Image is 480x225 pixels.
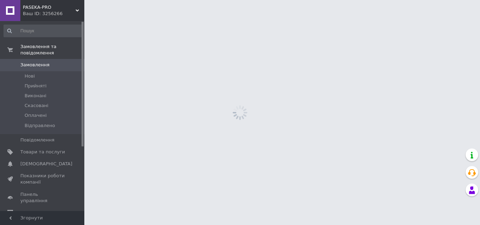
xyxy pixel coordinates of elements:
[20,210,39,216] span: Відгуки
[20,191,65,204] span: Панель управління
[25,102,48,109] span: Скасовані
[20,173,65,185] span: Показники роботи компанії
[23,4,76,11] span: PASEKA-PRO
[20,44,84,56] span: Замовлення та повідомлення
[20,161,72,167] span: [DEMOGRAPHIC_DATA]
[20,149,65,155] span: Товари та послуги
[25,112,47,119] span: Оплачені
[25,123,55,129] span: Відправлено
[25,93,46,99] span: Виконані
[20,62,50,68] span: Замовлення
[23,11,84,17] div: Ваш ID: 3256266
[25,83,46,89] span: Прийняті
[20,137,54,143] span: Повідомлення
[4,25,83,37] input: Пошук
[25,73,35,79] span: Нові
